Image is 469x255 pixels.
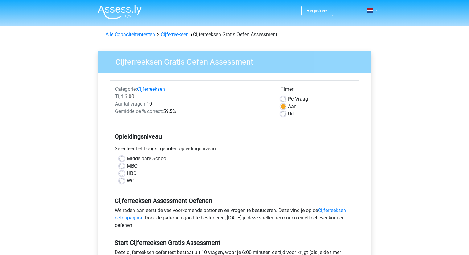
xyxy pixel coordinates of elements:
[127,162,138,170] label: MBO
[110,100,276,108] div: 10
[288,95,308,103] label: Vraag
[115,239,355,246] h5: Start Cijferreeksen Gratis Assessment
[288,96,295,102] span: Per
[115,94,125,99] span: Tijd:
[281,86,354,95] div: Timer
[115,86,137,92] span: Categorie:
[110,93,276,100] div: 6:00
[115,101,146,107] span: Aantal vragen:
[115,108,163,114] span: Gemiddelde % correct:
[137,86,165,92] a: Cijferreeksen
[161,31,189,37] a: Cijferreeksen
[108,55,367,67] h3: Cijferreeksen Gratis Oefen Assessment
[115,130,355,143] h5: Opleidingsniveau
[306,8,328,14] a: Registreer
[288,110,294,118] label: Uit
[103,31,366,38] div: Cijferreeksen Gratis Oefen Assessment
[127,177,134,185] label: WO
[98,5,142,19] img: Assessly
[105,31,155,37] a: Alle Capaciteitentesten
[115,197,355,204] h5: Cijferreeksen Assessment Oefenen
[127,155,167,162] label: Middelbare School
[127,170,137,177] label: HBO
[288,103,297,110] label: Aan
[110,108,276,115] div: 59,5%
[110,207,359,232] div: We raden aan eerst de veelvoorkomende patronen en vragen te bestuderen. Deze vind je op de . Door...
[110,145,359,155] div: Selecteer het hoogst genoten opleidingsniveau.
